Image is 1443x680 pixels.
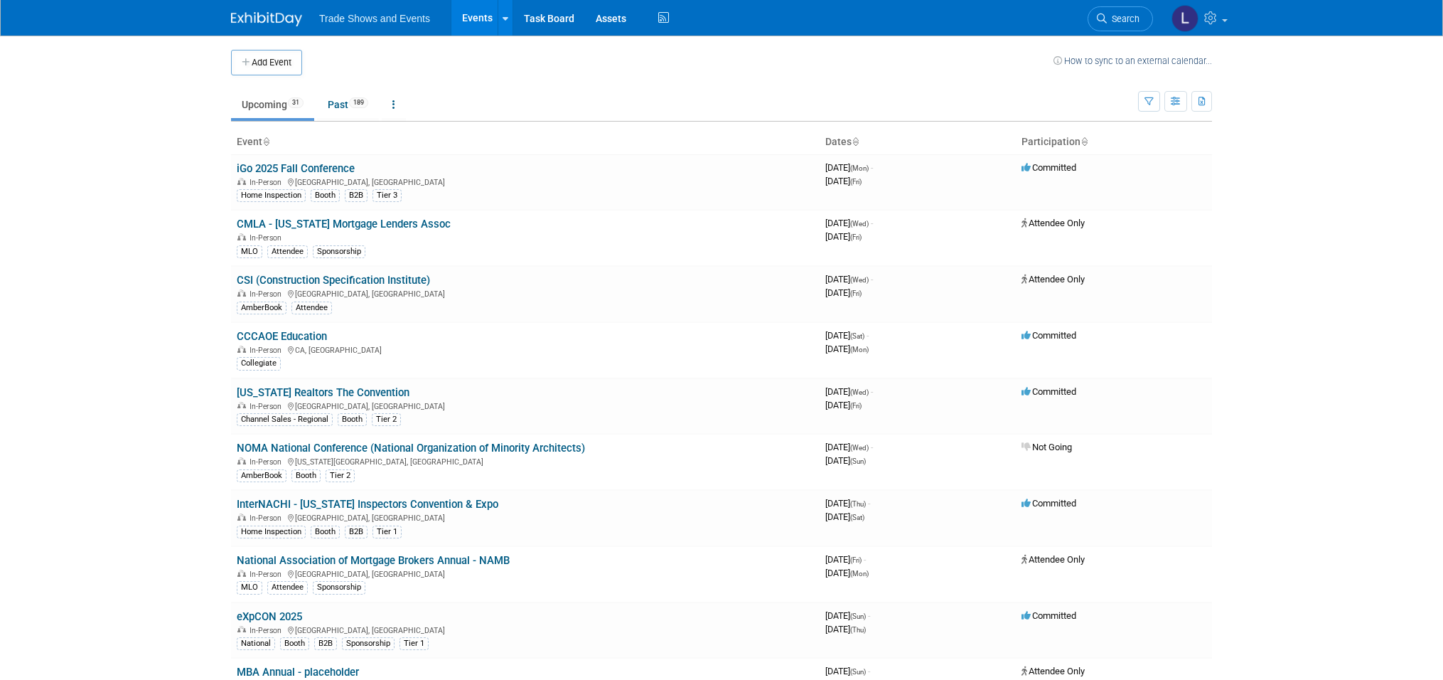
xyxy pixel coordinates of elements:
a: eXpCON 2025 [237,610,302,623]
span: [DATE] [825,455,866,466]
a: Search [1088,6,1153,31]
span: (Wed) [850,220,869,228]
span: Attendee Only [1021,554,1085,565]
div: B2B [345,526,368,538]
img: Laurie Coe [1171,5,1198,32]
a: Past189 [317,91,379,118]
a: CMLA - [US_STATE] Mortgage Lenders Assoc [237,218,451,230]
img: In-Person Event [237,233,246,240]
a: CCCAOE Education [237,330,327,343]
span: - [868,498,870,509]
span: - [871,386,873,397]
div: Attendee [267,245,308,258]
span: Attendee Only [1021,274,1085,285]
span: In-Person [250,514,286,523]
div: Booth [291,469,321,482]
div: Sponsorship [313,245,365,258]
span: Committed [1021,498,1076,509]
span: [DATE] [825,176,862,186]
span: (Wed) [850,444,869,452]
span: [DATE] [825,344,869,354]
span: In-Person [250,402,286,411]
div: AmberBook [237,302,286,314]
span: (Wed) [850,388,869,396]
span: [DATE] [825,274,873,285]
span: Search [1107,14,1139,24]
span: [DATE] [825,442,873,452]
span: - [871,218,873,228]
div: [GEOGRAPHIC_DATA], [GEOGRAPHIC_DATA] [237,176,814,187]
div: Sponsorship [313,581,365,594]
img: In-Person Event [237,346,246,353]
span: [DATE] [825,386,873,397]
a: iGo 2025 Fall Conference [237,162,355,175]
div: B2B [345,189,368,202]
span: - [868,666,870,676]
div: [GEOGRAPHIC_DATA], [GEOGRAPHIC_DATA] [237,400,814,411]
span: (Thu) [850,500,866,508]
span: Committed [1021,162,1076,173]
div: Booth [311,189,340,202]
div: Tier 1 [372,526,402,538]
span: [DATE] [825,400,862,410]
span: [DATE] [825,498,870,509]
a: Sort by Participation Type [1080,136,1088,147]
span: [DATE] [825,554,866,565]
a: InterNACHI - [US_STATE] Inspectors Convention & Expo [237,498,498,511]
img: In-Person Event [237,457,246,464]
a: Upcoming31 [231,91,314,118]
span: 189 [349,97,368,108]
img: In-Person Event [237,626,246,633]
th: Participation [1016,130,1212,154]
div: [GEOGRAPHIC_DATA], [GEOGRAPHIC_DATA] [237,287,814,299]
div: [US_STATE][GEOGRAPHIC_DATA], [GEOGRAPHIC_DATA] [237,455,814,467]
div: MLO [237,581,262,594]
span: (Wed) [850,276,869,284]
div: Booth [338,413,367,426]
div: Attendee [291,302,332,314]
span: [DATE] [825,511,864,522]
span: [DATE] [825,287,862,298]
span: [DATE] [825,568,869,578]
a: Sort by Event Name [262,136,269,147]
span: (Fri) [850,289,862,297]
img: In-Person Event [237,514,246,521]
span: Attendee Only [1021,218,1085,228]
div: [GEOGRAPHIC_DATA], [GEOGRAPHIC_DATA] [237,624,814,635]
span: (Sun) [850,457,866,465]
div: Collegiate [237,357,281,370]
div: B2B [314,637,337,650]
div: [GEOGRAPHIC_DATA], [GEOGRAPHIC_DATA] [237,511,814,523]
img: In-Person Event [237,289,246,297]
div: Channel Sales - Regional [237,413,333,426]
span: (Mon) [850,164,869,172]
span: - [871,442,873,452]
a: Sort by Start Date [852,136,859,147]
th: Dates [820,130,1016,154]
span: (Fri) [850,402,862,410]
span: [DATE] [825,330,869,341]
a: How to sync to an external calendar... [1053,55,1212,66]
div: Sponsorship [342,637,395,650]
span: (Sun) [850,612,866,620]
span: [DATE] [825,162,873,173]
span: Committed [1021,386,1076,397]
span: In-Person [250,570,286,579]
a: [US_STATE] Realtors The Convention [237,386,409,399]
div: AmberBook [237,469,286,482]
span: In-Person [250,346,286,355]
div: MLO [237,245,262,258]
div: Attendee [267,581,308,594]
span: [DATE] [825,666,870,676]
a: National Association of Mortgage Brokers Annual - NAMB [237,554,510,567]
img: ExhibitDay [231,12,302,26]
span: - [871,162,873,173]
span: (Mon) [850,570,869,578]
span: (Fri) [850,178,862,186]
span: - [864,554,866,565]
a: CSI (Construction Specification Institute) [237,274,430,287]
span: Trade Shows and Events [319,13,430,24]
div: Booth [280,637,309,650]
div: Tier 2 [326,469,355,482]
div: Home Inspection [237,526,306,538]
